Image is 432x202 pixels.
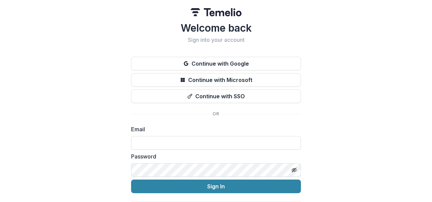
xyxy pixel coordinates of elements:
button: Sign In [131,180,301,193]
img: Temelio [191,8,241,16]
button: Continue with Google [131,57,301,70]
button: Toggle password visibility [289,165,300,175]
h2: Sign into your account [131,37,301,43]
label: Email [131,125,297,133]
button: Continue with Microsoft [131,73,301,87]
h1: Welcome back [131,22,301,34]
label: Password [131,152,297,161]
button: Continue with SSO [131,89,301,103]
